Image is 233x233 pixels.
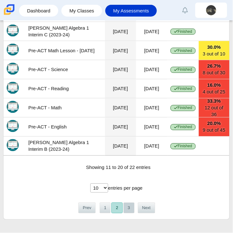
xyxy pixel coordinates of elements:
button: 2 [111,203,123,213]
span: Finished [171,143,196,149]
a: 30.0%3 out of 10 [199,41,229,60]
time: Mar 18, 2024 at 3:11 PM [144,29,159,34]
time: Mar 18, 2024 at 2:41 PM [113,29,128,34]
a: My Classes [65,5,99,17]
img: Itembank [7,44,19,56]
button: Previous [78,203,96,213]
td: [PERSON_NAME] Algebra 1 Interim B (2023-24) [25,137,105,156]
td: Pre-ACT Math Lesson - [DATE] [25,41,105,60]
time: Feb 9, 2024 at 11:36 AM [113,67,128,72]
span: Finished [171,124,196,130]
img: Itembank [7,25,19,37]
a: My Assessments [109,5,154,17]
td: [PERSON_NAME] Algebra 1 Interim C (2023-24) [25,22,105,41]
b: 33.3% [202,98,226,105]
img: Itembank [7,101,19,113]
time: Jan 19, 2024 at 9:01 AM [113,143,128,149]
time: Feb 9, 2024 at 9:16 AM [113,124,128,130]
td: Pre-ACT - Science [25,60,105,79]
td: Pre-ACT - English [25,118,105,137]
time: Feb 9, 2024 at 10:18 AM [144,105,159,111]
b: 30.0% [202,44,226,50]
span: Finished [171,105,196,111]
time: Feb 9, 2024 at 10:02 AM [113,105,128,111]
span: Finished [171,48,196,54]
time: Feb 9, 2024 at 9:48 AM [144,124,159,130]
time: Mar 8, 2024 at 1:51 PM [144,48,159,53]
img: nathaniel.ramirezl.QLcH8V [206,5,216,15]
a: 20.0%9 out of 45 [199,118,229,136]
img: Itembank [7,63,19,75]
a: 16.0%4 out of 25 [199,79,229,98]
time: Jan 19, 2024 at 9:46 AM [144,143,159,149]
a: Alerts [178,3,192,17]
span: Finished [171,86,196,92]
a: nathaniel.ramirezl.QLcH8V [195,3,227,18]
button: 1 [100,203,111,213]
b: 26.7% [202,63,226,69]
img: Carmen School of Science & Technology [3,3,16,16]
td: Pre-ACT - Math [25,98,105,118]
img: Itembank [7,82,19,94]
span: Finished [171,29,196,35]
img: Itembank [7,139,19,151]
td: Pre-ACT - Reading [25,79,105,98]
a: 26.7%8 out of 30 [199,60,229,79]
a: Dashboard [22,5,55,17]
b: 20.0% [202,120,226,127]
div: Showing 11 to 20 of 22 entries [4,158,229,177]
a: 33.3%12 out of 36 [199,98,229,117]
time: Feb 9, 2024 at 11:04 AM [113,86,128,91]
time: Feb 9, 2024 at 11:09 AM [144,86,159,91]
time: Feb 9, 2024 at 11:40 AM [144,67,159,72]
b: 16.0% [202,82,226,89]
label: entries per page [108,186,143,191]
button: 3 [124,203,135,213]
a: Carmen School of Science & Technology [3,12,16,17]
button: Next [138,203,155,213]
time: Mar 8, 2024 at 1:34 PM [113,48,128,53]
span: Finished [171,67,196,73]
img: Itembank [7,120,19,132]
nav: pagination [7,203,226,213]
